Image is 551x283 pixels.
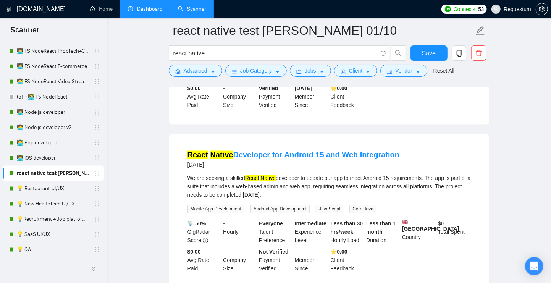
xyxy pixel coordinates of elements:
span: edit [475,26,485,36]
button: folderJobscaret-down [290,65,331,77]
span: holder [94,140,100,146]
div: Avg Rate Paid [186,248,222,273]
span: holder [94,247,100,253]
button: copy [452,45,467,61]
span: idcard [387,69,392,74]
b: Not Verified [259,249,289,255]
a: 👨‍💻 Node.js developer [17,105,89,120]
a: setting [536,6,548,12]
span: Save [422,49,436,58]
span: delete [472,50,486,57]
b: ⭐️ 0.00 [331,85,347,91]
div: Total Spent [436,220,472,245]
a: Reset All [433,66,454,75]
b: ⭐️ 0.00 [331,249,347,255]
a: (off) 👨‍💻 FS NodeReact [17,89,89,105]
b: [DATE] [295,85,312,91]
span: caret-down [415,69,421,74]
a: 👨‍💻 FS NodeReact E-commerce [17,59,89,74]
span: copy [452,50,467,57]
a: React NativeDeveloper for Android 15 and Web Integration [187,151,400,159]
span: double-left [91,265,99,273]
b: - [223,249,225,255]
span: user [493,6,499,12]
span: Advanced [184,66,207,75]
span: user [341,69,346,74]
span: holder [94,216,100,222]
div: Avg Rate Paid [186,84,222,109]
span: Scanner [5,24,45,40]
input: Scanner name... [173,21,474,40]
div: Hourly [221,220,257,245]
button: search [391,45,406,61]
div: Member Since [293,84,329,109]
div: Company Size [221,248,257,273]
div: Payment Verified [257,84,293,109]
span: 53 [478,5,484,13]
div: GigRadar Score [186,220,222,245]
button: userClientcaret-down [334,65,378,77]
a: react native test [PERSON_NAME] 01/10 [17,166,89,181]
span: holder [94,186,100,192]
mark: Native [210,151,233,159]
div: Open Intercom Messenger [525,257,543,275]
b: $0.00 [187,249,201,255]
mark: React [245,175,259,181]
span: setting [175,69,181,74]
button: idcardVendorcaret-down [380,65,427,77]
span: holder [94,201,100,207]
span: Client [349,66,363,75]
span: search [391,50,406,57]
span: Connects: [454,5,477,13]
span: folder [296,69,302,74]
span: holder [94,79,100,85]
div: Experience Level [293,220,329,245]
span: holder [94,48,100,54]
span: Vendor [395,66,412,75]
button: delete [471,45,486,61]
span: bars [232,69,237,74]
input: Search Freelance Jobs... [173,49,377,58]
span: info-circle [381,51,386,56]
b: Everyone [259,221,283,227]
b: 📡 50% [187,221,206,227]
a: 👨‍💻 FS NodeReact PropTech+CRM+ERP [17,44,89,59]
div: Company Size [221,84,257,109]
div: Duration [365,220,401,245]
a: 💡Recruitment + Job platform UI/UX [17,212,89,227]
b: Less than 1 month [366,221,396,235]
a: 👨‍💻 Php developer [17,135,89,150]
img: upwork-logo.png [445,6,451,12]
a: 💡 New HealthTech UI/UX [17,196,89,212]
a: 👨‍💻 Node.js developer v2 [17,120,89,135]
b: - [295,249,297,255]
a: 💡 Restaurant UI/UX [17,181,89,196]
span: holder [94,109,100,115]
span: caret-down [365,69,371,74]
span: holder [94,125,100,131]
a: searchScanner [178,6,206,12]
button: Save [410,45,448,61]
span: holder [94,63,100,70]
a: 💡 SaaS UI/UX [17,227,89,242]
div: Payment Verified [257,248,293,273]
a: 👨‍💻 FS NodeReact Video Streaming [17,74,89,89]
span: holder [94,94,100,100]
div: Member Since [293,248,329,273]
div: Client Feedback [329,248,365,273]
b: $0.00 [187,85,201,91]
div: [DATE] [187,160,400,170]
a: homeHome [90,6,113,12]
b: [GEOGRAPHIC_DATA] [402,220,459,232]
img: logo [6,3,12,16]
button: barsJob Categorycaret-down [225,65,287,77]
div: Talent Preference [257,220,293,245]
span: Android App Development [250,205,310,213]
button: settingAdvancedcaret-down [169,65,222,77]
mark: React [187,151,208,159]
a: 👨‍💻 iOS developer [17,150,89,166]
span: Mobile App Development [187,205,244,213]
span: Core Java [349,205,376,213]
span: holder [94,155,100,161]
